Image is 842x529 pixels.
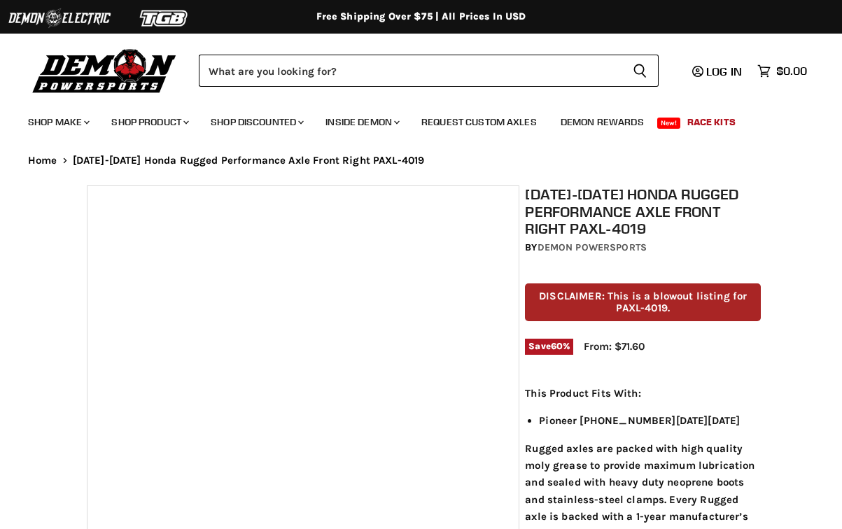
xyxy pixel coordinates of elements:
p: This Product Fits With: [525,385,761,402]
a: Log in [686,65,750,78]
img: Demon Powersports [28,45,181,95]
li: Pioneer [PHONE_NUMBER][DATE][DATE] [539,412,761,429]
span: Log in [706,64,742,78]
button: Search [622,55,659,87]
a: Home [28,155,57,167]
p: DISCLAIMER: This is a blowout listing for PAXL-4019. [525,283,761,322]
form: Product [199,55,659,87]
span: [DATE]-[DATE] Honda Rugged Performance Axle Front Right PAXL-4019 [73,155,425,167]
a: Shop Make [17,108,98,136]
span: New! [657,118,681,129]
img: TGB Logo 2 [112,5,217,31]
div: by [525,240,761,255]
a: Request Custom Axles [411,108,547,136]
span: Save % [525,339,573,354]
a: Shop Product [101,108,197,136]
input: Search [199,55,622,87]
a: Demon Rewards [550,108,654,136]
a: Demon Powersports [538,241,647,253]
h1: [DATE]-[DATE] Honda Rugged Performance Axle Front Right PAXL-4019 [525,185,761,237]
span: 60 [551,341,563,351]
span: $0.00 [776,64,807,78]
a: $0.00 [750,61,814,81]
a: Shop Discounted [200,108,312,136]
a: Inside Demon [315,108,408,136]
a: Race Kits [677,108,746,136]
ul: Main menu [17,102,804,136]
img: Demon Electric Logo 2 [7,5,112,31]
span: From: $71.60 [584,340,645,353]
